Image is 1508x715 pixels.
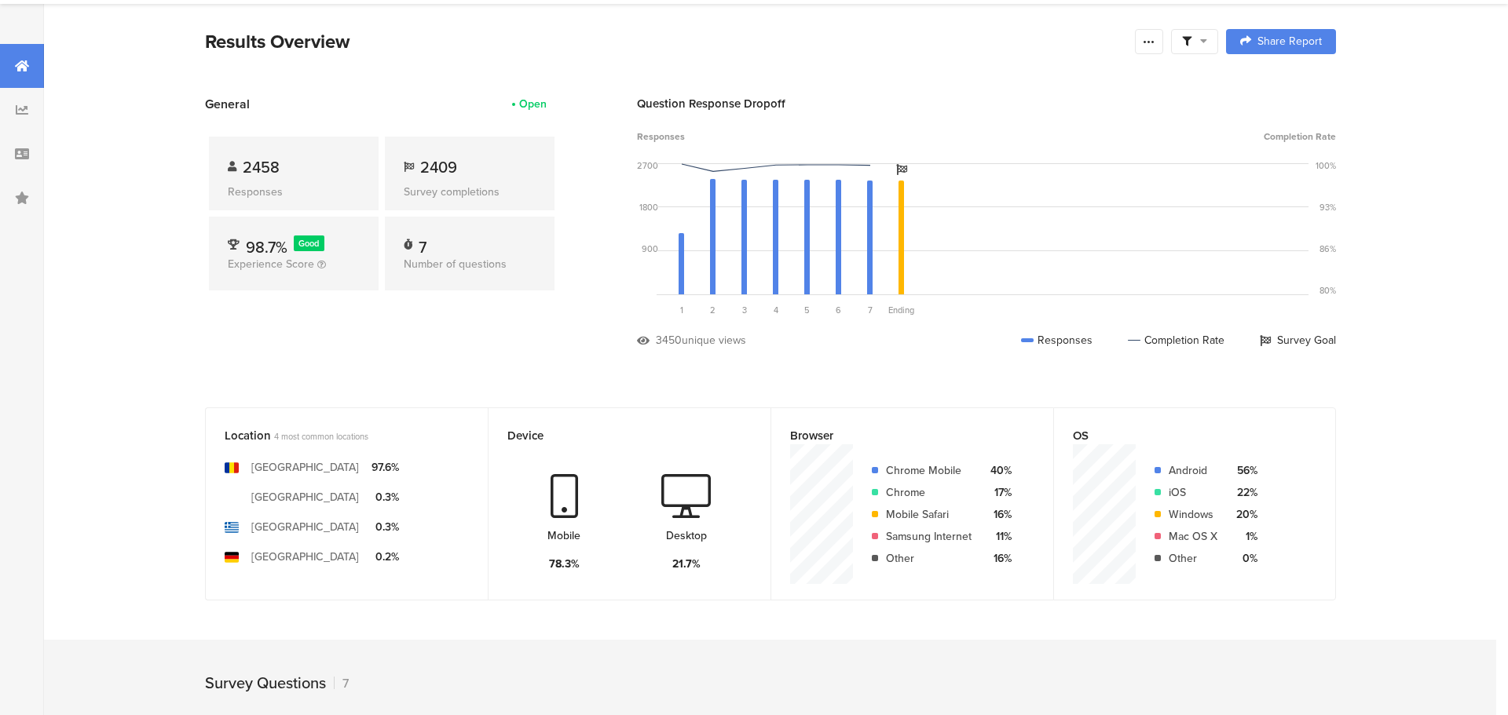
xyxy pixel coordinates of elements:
div: [GEOGRAPHIC_DATA] [251,489,359,505]
div: 40% [984,462,1012,479]
span: 2409 [420,155,457,179]
span: Number of questions [404,256,507,272]
div: 7 [419,235,426,251]
div: Responses [1021,332,1093,348]
div: 0% [1230,550,1257,567]
div: 11% [984,528,1012,545]
span: 98.7% [246,235,287,259]
div: Device [507,427,726,444]
div: 16% [984,550,1012,567]
div: Mobile [547,527,580,544]
div: Survey Questions [205,671,326,695]
div: 93% [1319,201,1336,213]
span: 4 [774,304,778,316]
div: Samsung Internet [886,528,972,545]
div: 16% [984,506,1012,523]
div: 7 [334,674,349,692]
div: Chrome Mobile [886,462,972,479]
div: 97.6% [372,459,399,476]
div: [GEOGRAPHIC_DATA] [251,459,359,476]
div: Survey Goal [1260,332,1336,348]
div: Desktop [666,527,707,544]
div: Ending [886,304,917,316]
span: Experience Score [228,256,314,272]
div: Completion Rate [1128,332,1224,348]
span: Good [298,237,319,250]
span: 7 [868,304,873,316]
div: Chrome [886,484,972,501]
span: 2458 [243,155,280,179]
span: 5 [804,304,810,316]
div: 100% [1316,159,1336,172]
div: Mac OS X [1169,528,1217,545]
div: 86% [1319,243,1336,255]
div: 1% [1230,528,1257,545]
span: Responses [637,130,685,144]
div: [GEOGRAPHIC_DATA] [251,519,359,535]
span: 3 [742,304,747,316]
div: 2700 [637,159,658,172]
span: 4 most common locations [274,430,368,443]
div: Other [886,550,972,567]
div: 21.7% [672,556,701,572]
span: General [205,95,250,113]
div: Windows [1169,506,1217,523]
div: Mobile Safari [886,506,972,523]
div: 22% [1230,484,1257,501]
div: Results Overview [205,27,1127,56]
div: 78.3% [549,556,580,572]
div: 56% [1230,462,1257,479]
div: 900 [642,243,658,255]
div: Responses [228,184,360,200]
div: 20% [1230,506,1257,523]
div: iOS [1169,484,1217,501]
span: 2 [710,304,716,316]
div: [GEOGRAPHIC_DATA] [251,549,359,565]
div: unique views [682,332,746,348]
i: Survey Goal [896,164,907,175]
div: Location [225,427,443,444]
div: 1800 [639,201,658,213]
div: 3450 [656,332,682,348]
div: Question Response Dropoff [637,95,1336,112]
div: 0.3% [372,519,399,535]
div: Open [519,96,547,112]
span: Share Report [1257,36,1322,47]
div: Android [1169,462,1217,479]
span: 1 [680,304,683,316]
div: 0.3% [372,489,399,505]
div: Other [1169,550,1217,567]
div: Survey completions [404,184,536,200]
div: 17% [984,484,1012,501]
div: OS [1073,427,1290,444]
div: 80% [1319,284,1336,297]
span: Completion Rate [1264,130,1336,144]
div: 0.2% [372,549,399,565]
span: 6 [836,304,841,316]
div: Browser [790,427,1008,444]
